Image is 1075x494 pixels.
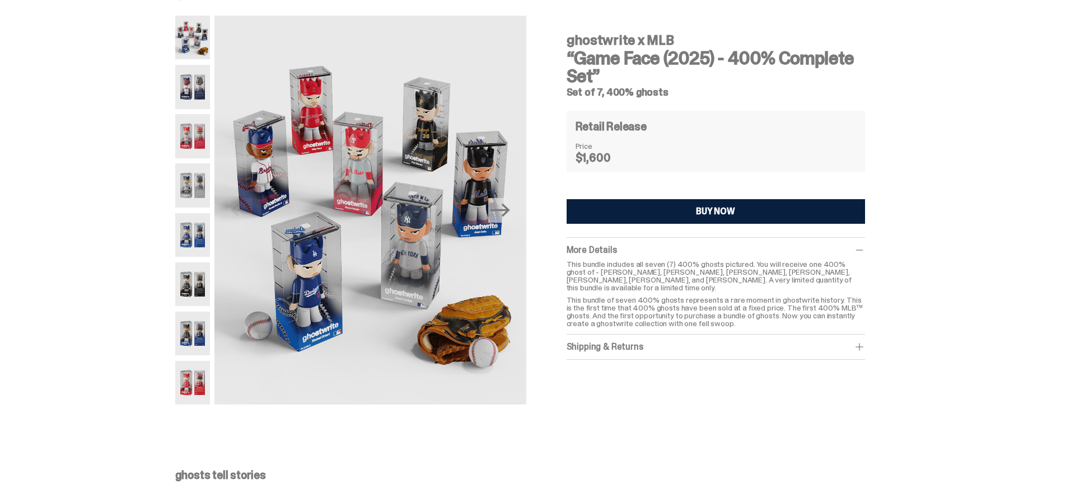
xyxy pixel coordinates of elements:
[175,361,211,404] img: 08-ghostwrite-mlb-game-face-complete-set-mike-trout.png
[576,152,632,163] dd: $1,600
[175,262,211,306] img: 06-ghostwrite-mlb-game-face-complete-set-paul-skenes.png
[175,312,211,355] img: 07-ghostwrite-mlb-game-face-complete-set-juan-soto.png
[567,341,865,352] div: Shipping & Returns
[567,296,865,327] p: This bundle of seven 400% ghosts represents a rare moment in ghostwrite history. This is the firs...
[567,49,865,85] h3: “Game Face (2025) - 400% Complete Set”
[567,260,865,291] p: This bundle includes all seven (7) 400% ghosts pictured. You will receive one 400% ghost of - [PE...
[567,34,865,47] h4: ghostwrite x MLB
[696,207,735,216] div: BUY NOW
[175,163,211,207] img: 04-ghostwrite-mlb-game-face-complete-set-aaron-judge.png
[576,142,632,150] dt: Price
[175,213,211,257] img: 05-ghostwrite-mlb-game-face-complete-set-shohei-ohtani.png
[175,16,211,59] img: 01-ghostwrite-mlb-game-face-complete-set.png
[175,65,211,109] img: 02-ghostwrite-mlb-game-face-complete-set-ronald-acuna-jr.png
[567,87,865,97] h5: Set of 7, 400% ghosts
[175,114,211,158] img: 03-ghostwrite-mlb-game-face-complete-set-bryce-harper.png
[175,469,892,481] p: ghosts tell stories
[488,198,513,223] button: Next
[567,199,865,224] button: BUY NOW
[576,121,647,132] h4: Retail Release
[567,244,617,256] span: More Details
[214,16,526,404] img: 01-ghostwrite-mlb-game-face-complete-set.png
